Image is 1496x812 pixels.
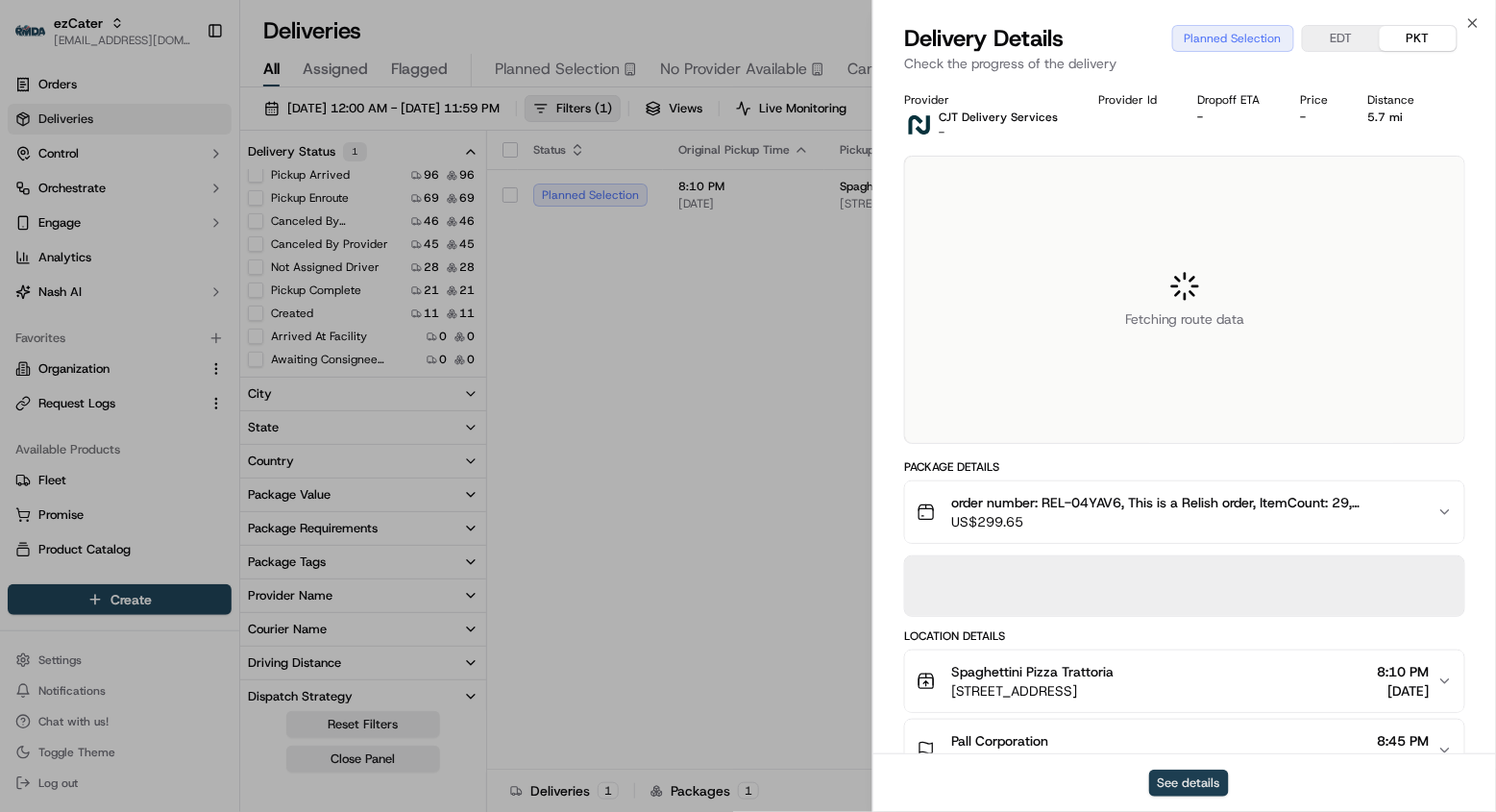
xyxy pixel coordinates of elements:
[19,248,129,263] div: Past conversations
[135,474,233,489] a: Powered byPylon
[904,459,1465,475] div: Package Details
[904,54,1465,73] p: Check the progress of the delivery
[19,430,35,445] div: 📗
[162,430,178,445] div: 💻
[951,512,1422,531] span: US$299.65
[40,182,75,216] img: 8016278978528_b943e370aa5ada12b00a_72.png
[159,348,166,363] span: •
[1300,92,1337,108] div: Price
[19,330,50,360] img: Zach Benton
[60,296,156,311] span: [PERSON_NAME]
[12,420,155,455] a: 📗Knowledge Base
[1380,26,1457,51] button: PKT
[1378,731,1430,750] span: 8:45 PM
[1197,92,1269,108] div: Dropoff ETA
[904,110,935,140] img: nash.svg
[1149,770,1229,797] button: See details
[905,481,1464,543] button: order number: REL-04YAV6, This is a Relish order, ItemCount: 29, itemDescriptions: 1 Pepperoni Pi...
[19,75,350,106] p: Welcome 👋
[1303,26,1380,51] button: EDT
[19,17,58,56] img: Nash
[1098,92,1166,108] div: Provider Id
[905,651,1464,712] button: Spaghettini Pizza Trattoria[STREET_ADDRESS]8:10 PM[DATE]
[951,493,1422,512] span: order number: REL-04YAV6, This is a Relish order, ItemCount: 29, itemDescriptions: 1 Pepperoni Pi...
[1378,681,1430,701] span: [DATE]
[951,662,1114,681] span: Spaghettini Pizza Trattoria
[1378,662,1430,681] span: 8:10 PM
[1368,110,1425,125] div: 5.7 mi
[904,23,1064,54] span: Delivery Details
[170,348,209,363] span: [DATE]
[951,731,1048,750] span: Pall Corporation
[50,122,346,142] input: Got a question? Start typing here...
[905,720,1464,781] button: Pall Corporation[STREET_ADDRESS][US_STATE]8:45 PM[DATE]
[191,475,233,489] span: Pylon
[60,348,156,363] span: [PERSON_NAME]
[951,681,1114,701] span: [STREET_ADDRESS]
[19,182,54,216] img: 1736555255976-a54dd68f-1ca7-489b-9aae-adbdc363a1c4
[1300,110,1337,125] div: -
[182,428,308,447] span: API Documentation
[904,92,1067,108] div: Provider
[904,628,1465,644] div: Location Details
[1197,110,1269,125] div: -
[86,182,315,201] div: Start new chat
[1368,92,1425,108] div: Distance
[939,110,1058,125] p: CJT Delivery Services
[327,187,350,210] button: Start new chat
[86,201,264,216] div: We're available if you need us!
[19,278,50,308] img: Masood Aslam
[1125,309,1245,329] span: Fetching route data
[939,125,944,140] span: -
[951,750,1148,770] span: [STREET_ADDRESS][US_STATE]
[170,296,209,311] span: [DATE]
[1378,750,1430,770] span: [DATE]
[155,420,316,455] a: 💻API Documentation
[159,296,166,311] span: •
[38,428,147,447] span: Knowledge Base
[298,244,350,267] button: See all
